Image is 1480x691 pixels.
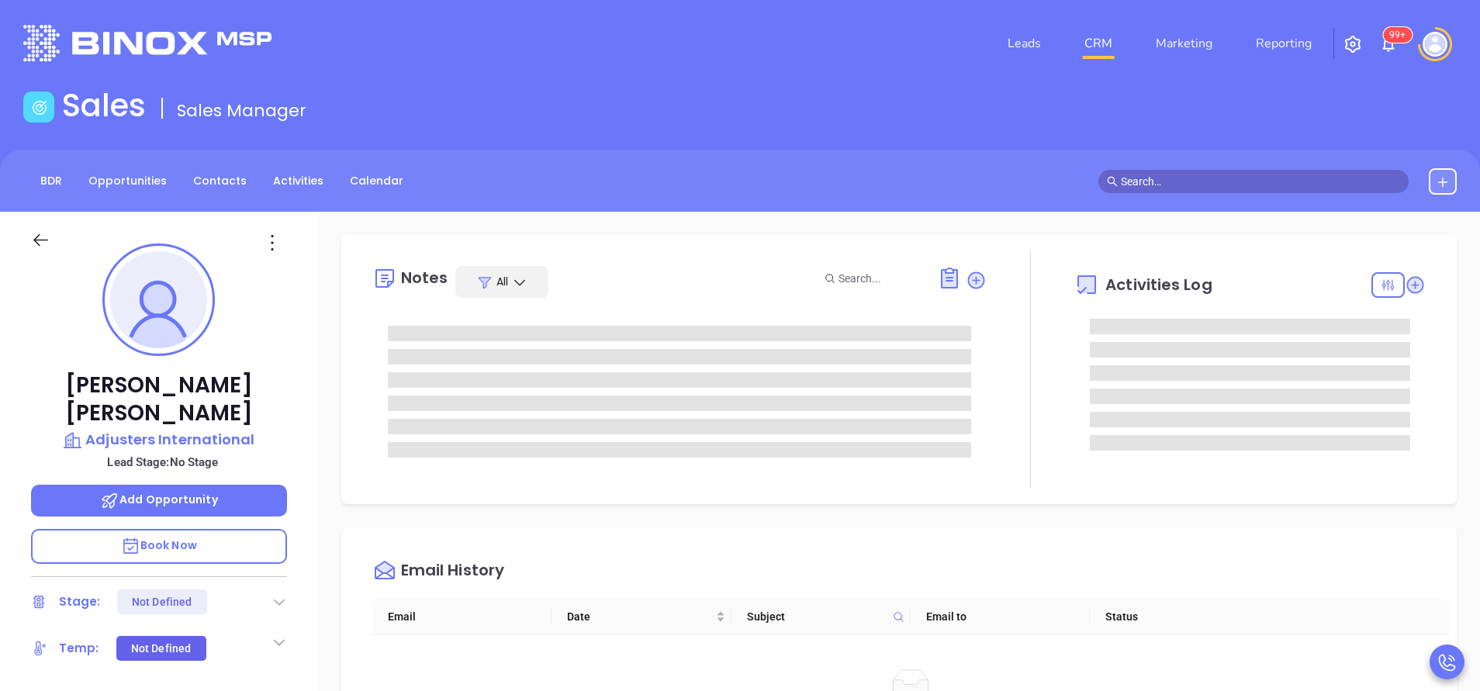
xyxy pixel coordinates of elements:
img: user [1423,32,1447,57]
th: Date [552,599,731,635]
span: All [496,274,508,289]
input: Search… [1121,173,1400,190]
a: Reporting [1250,28,1318,59]
div: Temp: [59,637,99,660]
span: search [1107,176,1118,187]
p: Lead Stage: No Stage [39,452,287,472]
th: Status [1090,599,1269,635]
th: Email [372,599,552,635]
input: Search... [839,270,921,287]
div: Stage: [59,590,101,613]
div: Not Defined [131,636,191,661]
th: Email to [911,599,1090,635]
span: Sales Manager [177,98,306,123]
a: CRM [1078,28,1119,59]
span: Activities Log [1105,277,1212,292]
img: profile-user [110,251,207,348]
img: iconNotification [1379,35,1398,54]
a: Calendar [341,168,413,194]
span: Subject [747,608,887,625]
a: Activities [264,168,333,194]
img: iconSetting [1343,35,1362,54]
h1: Sales [62,87,146,124]
span: Book Now [121,537,197,553]
span: Add Opportunity [100,492,218,507]
a: Opportunities [79,168,176,194]
a: BDR [31,168,71,194]
div: Not Defined [132,589,192,614]
a: Marketing [1150,28,1219,59]
a: Contacts [184,168,256,194]
img: logo [23,25,271,61]
sup: 100 [1383,27,1412,43]
a: Leads [1001,28,1047,59]
span: Date [567,608,712,625]
div: Notes [401,270,448,285]
p: [PERSON_NAME] [PERSON_NAME] [31,371,287,427]
a: Adjusters International [31,429,287,451]
div: Email History [401,562,504,583]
